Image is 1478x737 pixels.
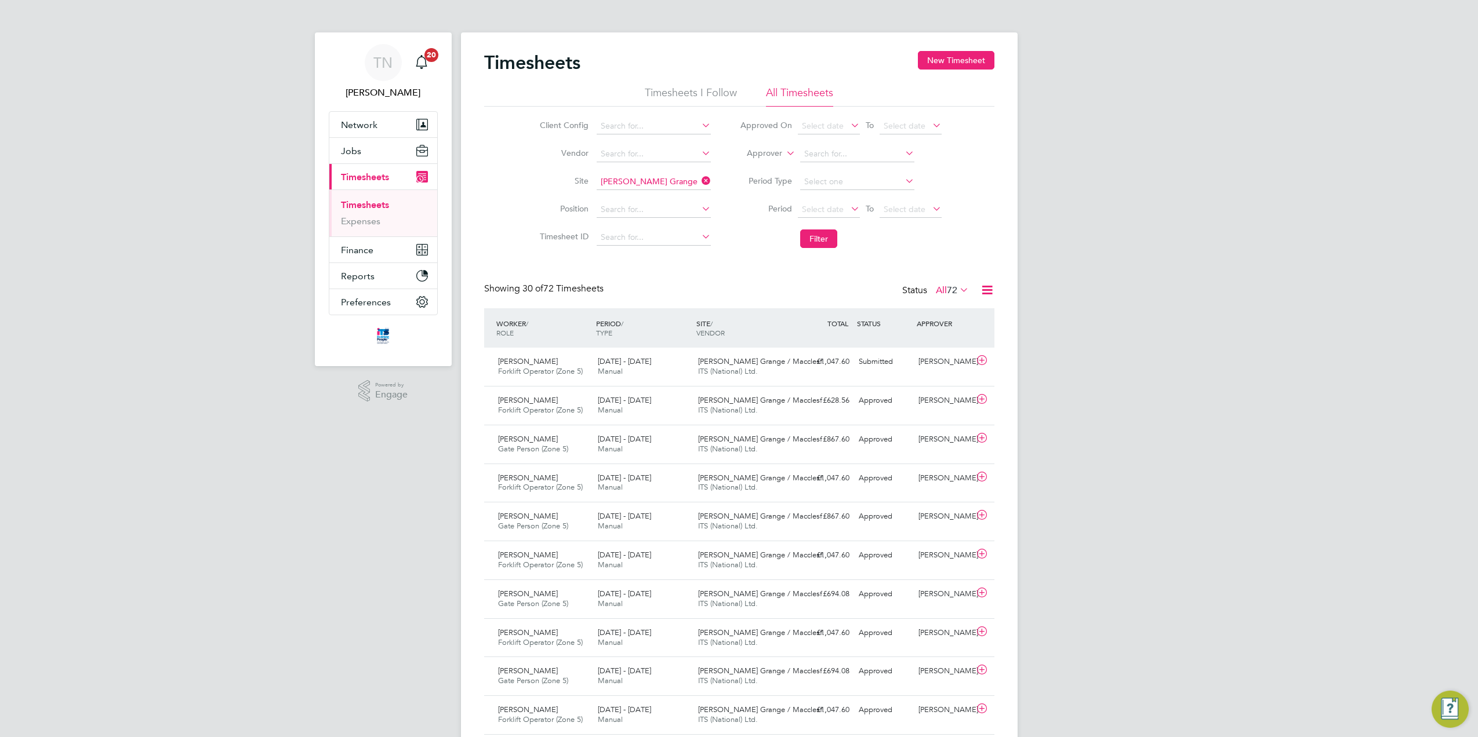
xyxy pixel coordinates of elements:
[698,714,758,724] span: ITS (National) Ltd.
[914,430,974,449] div: [PERSON_NAME]
[598,560,623,570] span: Manual
[914,391,974,410] div: [PERSON_NAME]
[522,283,604,294] span: 72 Timesheets
[693,313,794,343] div: SITE
[536,203,589,214] label: Position
[794,623,854,643] div: £1,047.60
[341,271,375,282] span: Reports
[341,297,391,308] span: Preferences
[794,700,854,720] div: £1,047.60
[597,146,711,162] input: Search for...
[484,51,580,74] h2: Timesheets
[947,284,957,296] span: 72
[498,627,558,637] span: [PERSON_NAME]
[536,148,589,158] label: Vendor
[802,204,844,214] span: Select date
[862,201,877,216] span: To
[498,482,583,492] span: Forklift Operator (Zone 5)
[498,511,558,521] span: [PERSON_NAME]
[794,507,854,526] div: £867.60
[498,550,558,560] span: [PERSON_NAME]
[598,589,651,599] span: [DATE] - [DATE]
[329,164,437,189] button: Timesheets
[698,705,830,714] span: [PERSON_NAME] Grange / Macclesf…
[598,714,623,724] span: Manual
[341,172,389,183] span: Timesheets
[740,120,792,130] label: Approved On
[698,521,758,531] span: ITS (National) Ltd.
[854,546,914,565] div: Approved
[493,313,594,343] div: WORKER
[698,395,830,405] span: [PERSON_NAME] Grange / Macclesf…
[536,176,589,186] label: Site
[794,352,854,371] div: £1,047.60
[598,473,651,483] span: [DATE] - [DATE]
[698,356,830,366] span: [PERSON_NAME] Grange / Macclesf…
[698,444,758,454] span: ITS (National) Ltd.
[914,352,974,371] div: [PERSON_NAME]
[794,469,854,488] div: £1,047.60
[766,86,833,107] li: All Timesheets
[598,482,623,492] span: Manual
[375,327,391,345] img: itsconstruction-logo-retina.png
[329,112,437,137] button: Network
[373,55,393,70] span: TN
[794,585,854,604] div: £694.08
[596,328,612,337] span: TYPE
[498,395,558,405] span: [PERSON_NAME]
[498,473,558,483] span: [PERSON_NAME]
[598,637,623,647] span: Manual
[598,599,623,608] span: Manual
[598,521,623,531] span: Manual
[794,391,854,410] div: £628.56
[598,676,623,685] span: Manual
[329,86,438,100] span: Tom Newton
[329,289,437,315] button: Preferences
[698,666,830,676] span: [PERSON_NAME] Grange / Macclesf…
[375,390,408,400] span: Engage
[598,366,623,376] span: Manual
[536,120,589,130] label: Client Config
[498,366,583,376] span: Forklift Operator (Zone 5)
[914,585,974,604] div: [PERSON_NAME]
[329,237,437,262] button: Finance
[884,121,925,131] span: Select date
[329,44,438,100] a: TN[PERSON_NAME]
[375,380,408,390] span: Powered by
[329,138,437,163] button: Jobs
[498,666,558,676] span: [PERSON_NAME]
[496,328,514,337] span: ROLE
[800,146,914,162] input: Search for...
[598,434,651,444] span: [DATE] - [DATE]
[597,229,711,246] input: Search for...
[914,469,974,488] div: [PERSON_NAME]
[598,666,651,676] span: [DATE] - [DATE]
[914,623,974,643] div: [PERSON_NAME]
[698,627,830,637] span: [PERSON_NAME] Grange / Macclesf…
[598,356,651,366] span: [DATE] - [DATE]
[315,32,452,366] nav: Main navigation
[329,327,438,345] a: Go to home page
[498,444,568,454] span: Gate Person (Zone 5)
[698,560,758,570] span: ITS (National) Ltd.
[698,405,758,415] span: ITS (National) Ltd.
[902,283,971,299] div: Status
[1432,691,1469,728] button: Engage Resource Center
[498,599,568,608] span: Gate Person (Zone 5)
[341,199,389,210] a: Timesheets
[740,203,792,214] label: Period
[918,51,994,70] button: New Timesheet
[854,585,914,604] div: Approved
[854,469,914,488] div: Approved
[914,546,974,565] div: [PERSON_NAME]
[698,511,830,521] span: [PERSON_NAME] Grange / Macclesf…
[827,319,848,328] span: TOTAL
[862,118,877,133] span: To
[498,589,558,599] span: [PERSON_NAME]
[424,48,438,62] span: 20
[498,705,558,714] span: [PERSON_NAME]
[696,328,725,337] span: VENDOR
[698,589,830,599] span: [PERSON_NAME] Grange / Macclesf…
[598,627,651,637] span: [DATE] - [DATE]
[329,263,437,289] button: Reports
